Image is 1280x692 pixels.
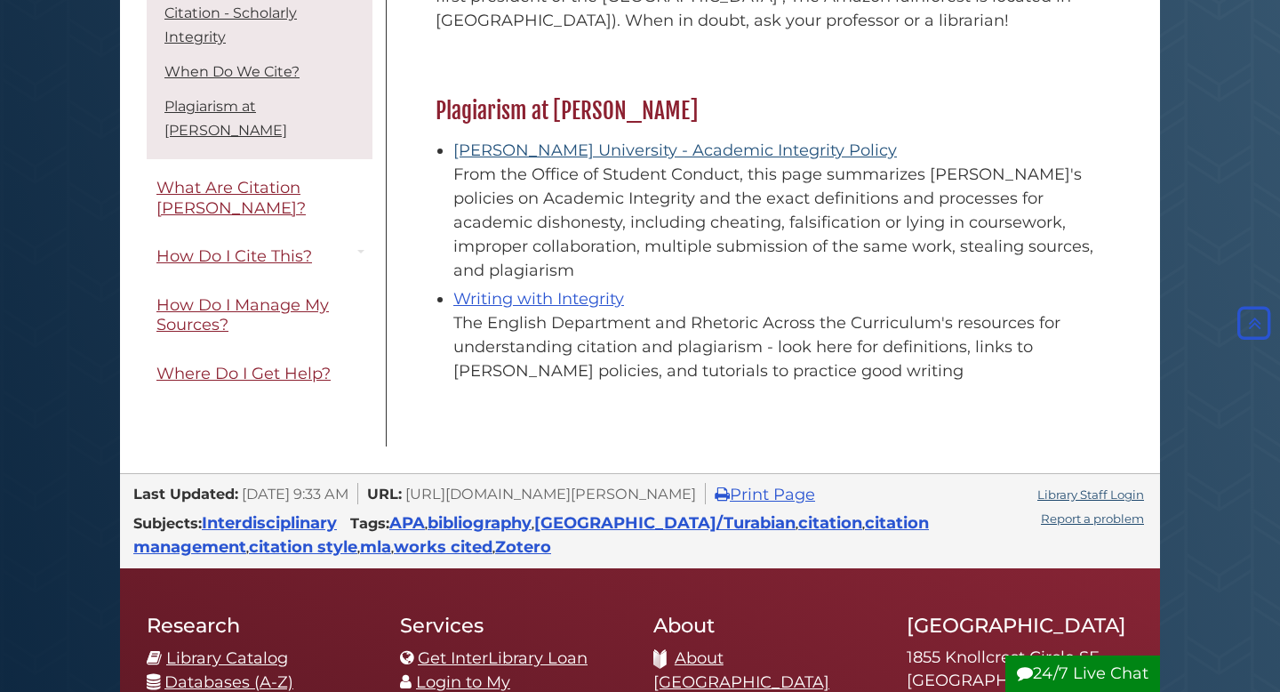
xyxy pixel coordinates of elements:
h2: Research [147,613,373,638]
span: Subjects: [133,514,202,532]
a: bibliography [428,513,532,533]
span: , , , , , , , , [133,519,929,555]
a: [PERSON_NAME] University - Academic Integrity Policy [453,141,897,160]
a: Interdisciplinary [202,513,337,533]
a: What Are Citation [PERSON_NAME]? [147,168,372,228]
span: URL: [367,485,402,503]
a: How Do I Manage My Sources? [147,286,372,345]
h2: Services [400,613,627,638]
span: What Are Citation [PERSON_NAME]? [156,178,306,218]
span: Last Updated: [133,485,238,503]
a: Where Do I Get Help? [147,354,372,394]
a: Zotero [495,537,551,557]
span: [URL][DOMAIN_NAME][PERSON_NAME] [405,485,696,503]
a: Library Staff Login [1037,487,1144,502]
span: How Do I Cite This? [156,246,312,266]
a: Report a problem [1041,511,1144,526]
a: Writing with Integrity [453,289,624,309]
a: citation [798,513,862,533]
a: Databases (A-Z) [164,672,293,692]
a: Plagiarism at [PERSON_NAME] [164,98,287,139]
i: Print Page [715,487,730,503]
div: From the Office of Student Conduct, this page summarizes [PERSON_NAME]'s policies on Academic Int... [453,163,1098,283]
div: The English Department and Rhetoric Across the Curriculum's resources for understanding citation ... [453,311,1098,383]
h2: [GEOGRAPHIC_DATA] [907,613,1133,638]
button: 24/7 Live Chat [1005,656,1160,692]
h2: Plagiarism at [PERSON_NAME] [427,97,1107,125]
a: Citation - Scholarly Integrity [164,4,297,45]
a: How Do I Cite This? [147,237,372,277]
span: [DATE] 9:33 AM [242,485,348,503]
a: Back to Top [1233,314,1276,334]
a: Library Catalog [166,648,288,668]
a: APA [389,513,425,533]
a: citation style [249,537,357,557]
a: When Do We Cite? [164,63,300,80]
span: Tags: [350,514,389,532]
a: works cited [394,537,492,557]
a: mla [360,537,391,557]
span: How Do I Manage My Sources? [156,295,329,335]
span: Where Do I Get Help? [156,364,331,383]
a: [GEOGRAPHIC_DATA]/Turabian [534,513,796,533]
a: Get InterLibrary Loan [418,648,588,668]
a: Print Page [715,485,815,504]
h2: About [653,613,880,638]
